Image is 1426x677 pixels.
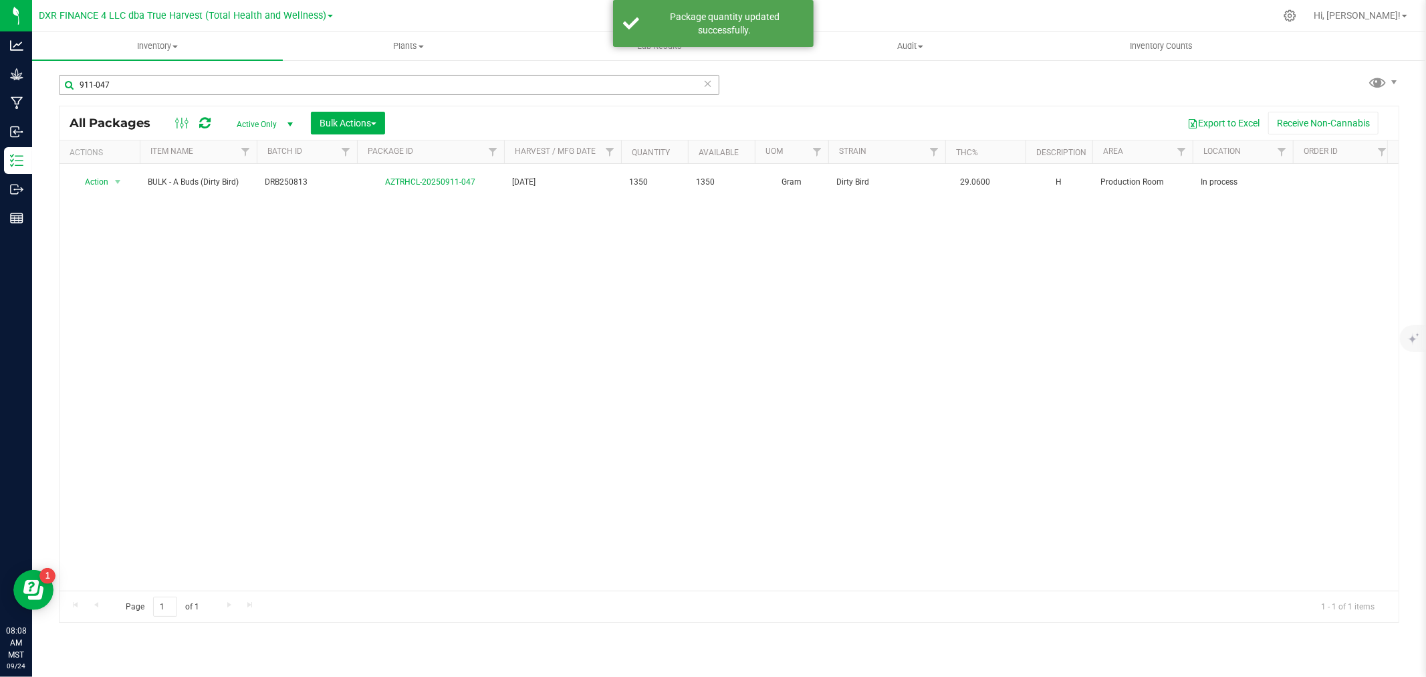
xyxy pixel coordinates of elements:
[148,176,249,189] span: BULK - A Buds (Dirty Bird)
[1100,176,1185,189] span: Production Room
[267,147,302,156] a: Batch ID
[10,39,23,52] inline-svg: Analytics
[110,173,126,191] span: select
[235,140,257,163] a: Filter
[320,118,376,128] span: Bulk Actions
[1268,112,1379,134] button: Receive Non-Cannabis
[632,148,670,157] a: Quantity
[265,176,349,189] span: DRB250813
[1282,9,1298,22] div: Manage settings
[703,75,713,92] span: Clear
[386,177,476,187] a: AZTRHCL-20250911-047
[786,40,1035,52] span: Audit
[283,32,533,60] a: Plants
[765,147,783,156] a: UOM
[32,40,283,52] span: Inventory
[534,32,785,60] a: Lab Results
[32,32,283,60] a: Inventory
[806,140,828,163] a: Filter
[629,176,680,189] span: 1350
[10,183,23,196] inline-svg: Outbound
[70,116,164,130] span: All Packages
[39,10,326,21] span: DXR FINANCE 4 LLC dba True Harvest (Total Health and Wellness)
[1371,140,1393,163] a: Filter
[696,176,747,189] span: 1350
[1310,597,1385,617] span: 1 - 1 of 1 items
[283,40,533,52] span: Plants
[1036,148,1086,157] a: Description
[150,147,193,156] a: Item Name
[311,112,385,134] button: Bulk Actions
[839,147,866,156] a: Strain
[512,176,613,189] span: [DATE]
[73,173,109,191] span: Action
[923,140,945,163] a: Filter
[368,147,413,156] a: Package ID
[10,68,23,81] inline-svg: Grow
[10,211,23,225] inline-svg: Reports
[482,140,504,163] a: Filter
[335,140,357,163] a: Filter
[70,148,134,157] div: Actions
[1304,147,1338,156] a: Order ID
[13,570,53,610] iframe: Resource center
[6,625,26,661] p: 08:08 AM MST
[956,148,978,157] a: THC%
[953,173,997,192] span: 29.0600
[1171,140,1193,163] a: Filter
[785,32,1036,60] a: Audit
[114,597,211,617] span: Page of 1
[1203,147,1241,156] a: Location
[39,568,55,584] iframe: Resource center unread badge
[836,176,937,189] span: Dirty Bird
[1034,175,1084,190] div: H
[10,125,23,138] inline-svg: Inbound
[10,154,23,167] inline-svg: Inventory
[1103,147,1123,156] a: Area
[599,140,621,163] a: Filter
[1271,140,1293,163] a: Filter
[515,147,596,156] a: Harvest / Mfg Date
[1179,112,1268,134] button: Export to Excel
[1112,40,1211,52] span: Inventory Counts
[10,96,23,110] inline-svg: Manufacturing
[153,597,177,617] input: 1
[6,661,26,671] p: 09/24
[1314,10,1401,21] span: Hi, [PERSON_NAME]!
[1036,32,1286,60] a: Inventory Counts
[1201,176,1285,189] span: In process
[59,75,719,95] input: Search Package ID, Item Name, SKU, Lot or Part Number...
[646,10,804,37] div: Package quantity updated successfully.
[763,176,820,189] span: Gram
[699,148,739,157] a: Available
